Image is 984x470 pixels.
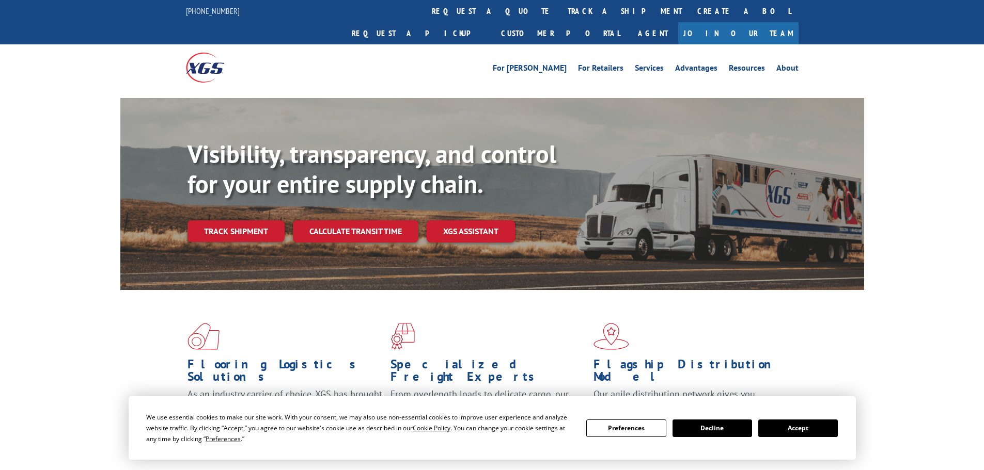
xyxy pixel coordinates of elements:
[188,138,556,200] b: Visibility, transparency, and control for your entire supply chain.
[729,64,765,75] a: Resources
[293,220,418,242] a: Calculate transit time
[188,323,220,350] img: xgs-icon-total-supply-chain-intelligence-red
[186,6,240,16] a: [PHONE_NUMBER]
[593,323,629,350] img: xgs-icon-flagship-distribution-model-red
[391,388,586,434] p: From overlength loads to delicate cargo, our experienced staff knows the best way to move your fr...
[758,419,838,437] button: Accept
[391,358,586,388] h1: Specialized Freight Experts
[188,358,383,388] h1: Flooring Logistics Solutions
[129,396,856,460] div: Cookie Consent Prompt
[344,22,493,44] a: Request a pickup
[146,412,574,444] div: We use essential cookies to make our site work. With your consent, we may also use non-essential ...
[188,220,285,242] a: Track shipment
[493,22,628,44] a: Customer Portal
[593,358,789,388] h1: Flagship Distribution Model
[675,64,717,75] a: Advantages
[776,64,799,75] a: About
[635,64,664,75] a: Services
[206,434,241,443] span: Preferences
[427,220,515,242] a: XGS ASSISTANT
[413,424,450,432] span: Cookie Policy
[391,323,415,350] img: xgs-icon-focused-on-flooring-red
[678,22,799,44] a: Join Our Team
[578,64,623,75] a: For Retailers
[673,419,752,437] button: Decline
[586,419,666,437] button: Preferences
[493,64,567,75] a: For [PERSON_NAME]
[593,388,784,412] span: Our agile distribution network gives you nationwide inventory management on demand.
[628,22,678,44] a: Agent
[188,388,382,425] span: As an industry carrier of choice, XGS has brought innovation and dedication to flooring logistics...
